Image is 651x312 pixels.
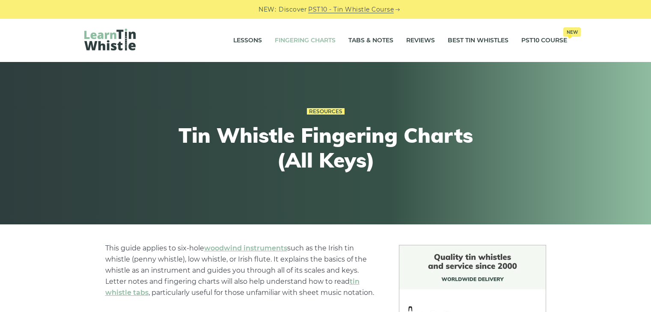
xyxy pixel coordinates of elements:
a: woodwind instruments [204,244,287,252]
a: Resources [307,108,345,115]
p: This guide applies to six-hole such as the Irish tin whistle (penny whistle), low whistle, or Iri... [105,243,378,298]
a: Best Tin Whistles [448,30,508,51]
h1: Tin Whistle Fingering Charts (All Keys) [168,123,483,172]
a: Fingering Charts [275,30,336,51]
span: New [563,27,581,37]
a: PST10 CourseNew [521,30,567,51]
a: Lessons [233,30,262,51]
a: Tabs & Notes [348,30,393,51]
img: LearnTinWhistle.com [84,29,136,50]
a: Reviews [406,30,435,51]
